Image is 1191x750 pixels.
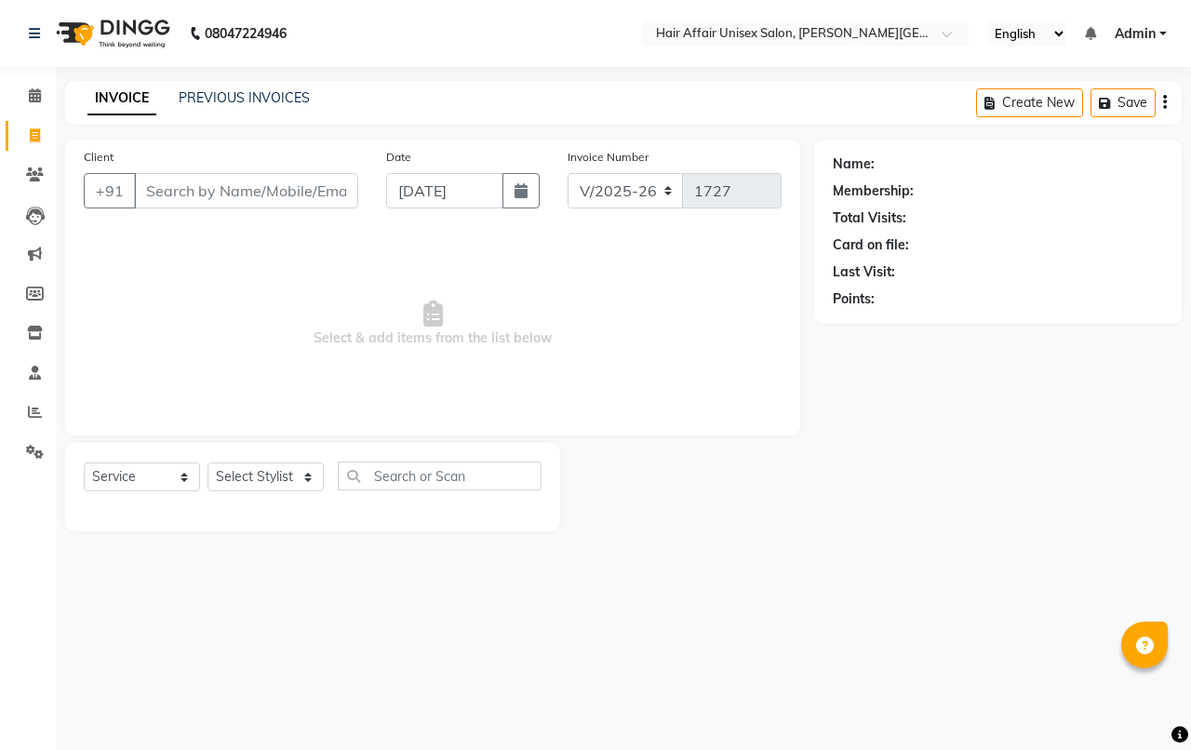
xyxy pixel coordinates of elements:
a: INVOICE [87,82,156,115]
label: Invoice Number [568,149,649,166]
span: Select & add items from the list below [84,231,782,417]
div: Name: [833,154,875,174]
div: Membership: [833,181,914,201]
input: Search or Scan [338,462,542,490]
div: Last Visit: [833,262,895,282]
span: Admin [1115,24,1156,44]
div: Points: [833,289,875,309]
div: Card on file: [833,235,909,255]
label: Date [386,149,411,166]
button: Save [1091,88,1156,117]
input: Search by Name/Mobile/Email/Code [134,173,358,208]
iframe: chat widget [1113,676,1172,731]
img: logo [47,7,175,60]
div: Total Visits: [833,208,906,228]
label: Client [84,149,114,166]
button: Create New [976,88,1083,117]
button: +91 [84,173,136,208]
b: 08047224946 [205,7,287,60]
a: PREVIOUS INVOICES [179,89,310,106]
